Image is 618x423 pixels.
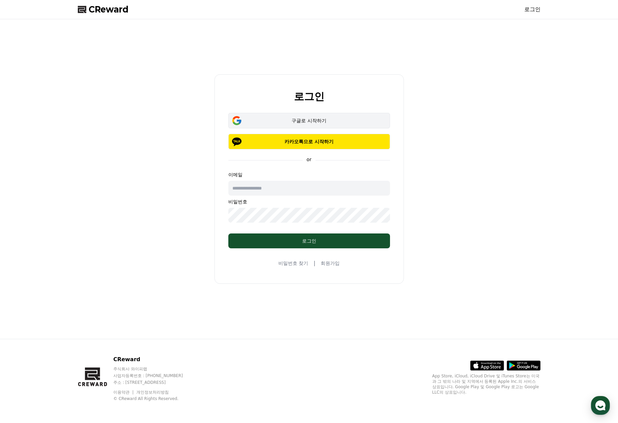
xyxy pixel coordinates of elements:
[238,117,380,124] div: 구글로 시작하기
[113,380,196,385] p: 주소 : [STREET_ADDRESS]
[294,91,324,102] h2: 로그인
[21,224,25,230] span: 홈
[105,224,113,230] span: 설정
[321,260,340,267] a: 회원가입
[432,373,541,395] p: App Store, iCloud, iCloud Drive 및 iTunes Store는 미국과 그 밖의 나라 및 지역에서 등록된 Apple Inc.의 서비스 상표입니다. Goo...
[113,373,196,378] p: 사업자등록번호 : [PHONE_NUMBER]
[113,390,135,395] a: 이용약관
[78,4,129,15] a: CReward
[228,171,390,178] p: 이메일
[113,366,196,372] p: 주식회사 와이피랩
[242,238,376,244] div: 로그인
[62,225,70,230] span: 대화
[2,214,45,231] a: 홈
[87,214,130,231] a: 설정
[314,259,315,267] span: |
[45,214,87,231] a: 대화
[228,134,390,149] button: 카카오톡으로 시작하기
[238,138,380,145] p: 카카오톡으로 시작하기
[89,4,129,15] span: CReward
[136,390,169,395] a: 개인정보처리방침
[113,396,196,401] p: © CReward All Rights Reserved.
[302,156,315,163] p: or
[278,260,308,267] a: 비밀번호 찾기
[524,5,541,14] a: 로그인
[228,113,390,128] button: 구글로 시작하기
[228,233,390,248] button: 로그인
[113,355,196,364] p: CReward
[228,198,390,205] p: 비밀번호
